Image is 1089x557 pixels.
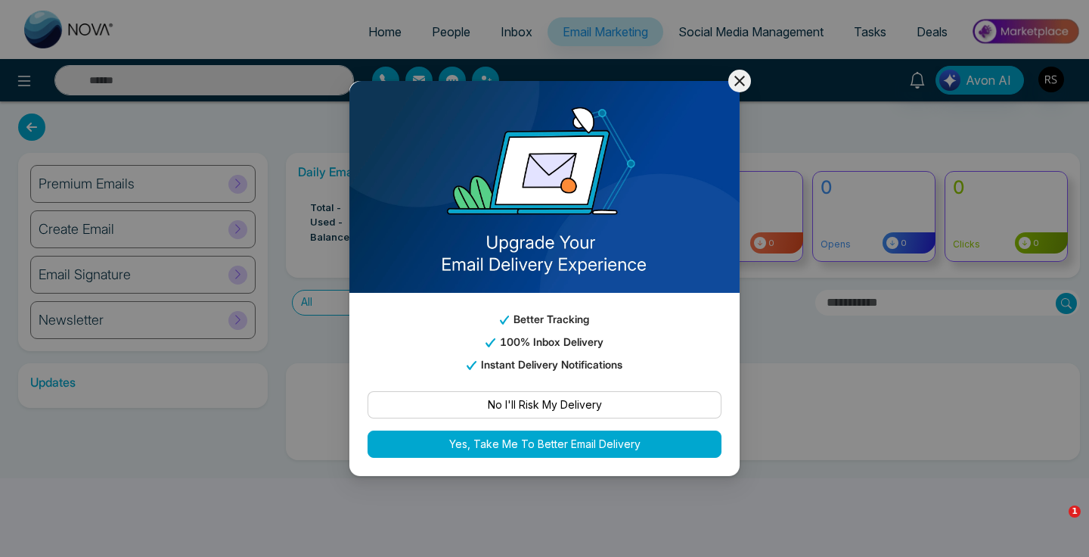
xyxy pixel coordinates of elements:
[368,391,721,419] button: No I'll Risk My Delivery
[349,81,740,293] img: email_template_bg.png
[368,311,721,328] p: Better Tracking
[1069,506,1081,518] span: 1
[1038,506,1074,542] iframe: Intercom live chat
[368,334,721,350] p: 100% Inbox Delivery
[486,339,495,347] img: tick_email_template.svg
[368,356,721,373] p: Instant Delivery Notifications
[467,362,476,370] img: tick_email_template.svg
[368,431,721,458] button: Yes, Take Me To Better Email Delivery
[500,316,509,325] img: tick_email_template.svg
